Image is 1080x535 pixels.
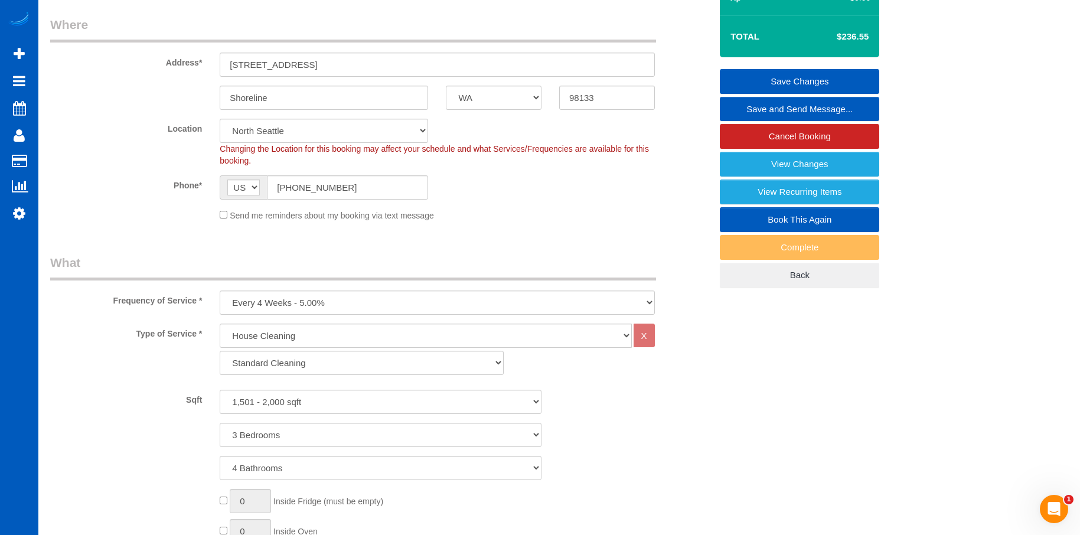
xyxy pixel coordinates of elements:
a: Save Changes [720,69,879,94]
span: Changing the Location for this booking may affect your schedule and what Services/Frequencies are... [220,144,649,165]
label: Type of Service * [41,324,211,340]
a: Cancel Booking [720,124,879,149]
a: Save and Send Message... [720,97,879,122]
span: 1 [1064,495,1074,504]
a: View Changes [720,152,879,177]
label: Phone* [41,175,211,191]
iframe: Intercom live chat [1040,495,1068,523]
label: Address* [41,53,211,68]
span: Send me reminders about my booking via text message [230,211,434,220]
input: Phone* [267,175,428,200]
legend: Where [50,16,656,43]
legend: What [50,254,656,280]
label: Frequency of Service * [41,291,211,306]
strong: Total [730,31,759,41]
a: View Recurring Items [720,180,879,204]
img: Automaid Logo [7,12,31,28]
a: Back [720,263,879,288]
input: Zip Code* [559,86,655,110]
a: Book This Again [720,207,879,232]
input: City* [220,86,428,110]
h4: $236.55 [801,32,869,42]
label: Sqft [41,390,211,406]
label: Location [41,119,211,135]
span: Inside Fridge (must be empty) [273,497,383,506]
